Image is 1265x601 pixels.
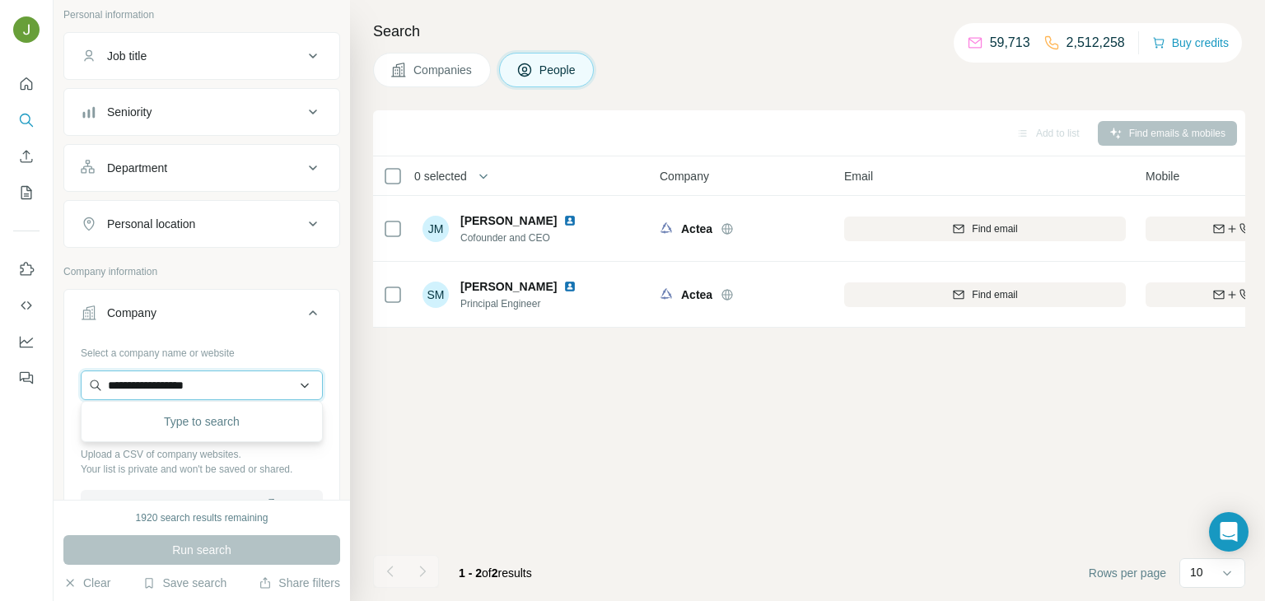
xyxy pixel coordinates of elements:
[142,575,226,591] button: Save search
[64,204,339,244] button: Personal location
[563,214,576,227] img: LinkedIn logo
[64,92,339,132] button: Seniority
[460,278,557,295] span: [PERSON_NAME]
[681,221,712,237] span: Actea
[64,293,339,339] button: Company
[460,212,557,229] span: [PERSON_NAME]
[414,168,467,184] span: 0 selected
[482,566,492,580] span: of
[107,48,147,64] div: Job title
[1089,565,1166,581] span: Rows per page
[1067,33,1125,53] p: 2,512,258
[13,142,40,171] button: Enrich CSV
[63,7,340,22] p: Personal information
[660,222,673,235] img: Logo of Actea
[13,69,40,99] button: Quick start
[681,287,712,303] span: Actea
[1190,564,1203,580] p: 10
[81,339,323,361] div: Select a company name or website
[64,148,339,188] button: Department
[13,254,40,284] button: Use Surfe on LinkedIn
[259,575,340,591] button: Share filters
[13,291,40,320] button: Use Surfe API
[660,168,709,184] span: Company
[13,178,40,207] button: My lists
[460,296,596,311] span: Principal Engineer
[972,221,1017,236] span: Find email
[81,490,323,519] button: Upload a list of companies
[539,62,577,78] span: People
[13,327,40,356] button: Dashboard
[459,566,532,580] span: results
[107,216,195,232] div: Personal location
[13,363,40,393] button: Feedback
[136,510,268,525] div: 1920 search results remaining
[85,405,319,438] div: Type to search
[422,282,449,308] div: SM
[1146,168,1179,184] span: Mobile
[13,16,40,43] img: Avatar
[63,575,110,591] button: Clear
[844,217,1126,241] button: Find email
[492,566,498,580] span: 2
[422,216,449,242] div: JM
[660,288,673,301] img: Logo of Actea
[81,462,323,477] p: Your list is private and won't be saved or shared.
[107,160,167,176] div: Department
[63,264,340,279] p: Company information
[460,231,596,245] span: Cofounder and CEO
[844,168,873,184] span: Email
[107,104,152,120] div: Seniority
[1209,512,1249,552] div: Open Intercom Messenger
[459,566,482,580] span: 1 - 2
[107,305,156,321] div: Company
[413,62,474,78] span: Companies
[373,20,1245,43] h4: Search
[13,105,40,135] button: Search
[990,33,1030,53] p: 59,713
[563,280,576,293] img: LinkedIn logo
[1152,31,1229,54] button: Buy credits
[844,282,1126,307] button: Find email
[972,287,1017,302] span: Find email
[64,36,339,76] button: Job title
[81,447,323,462] p: Upload a CSV of company websites.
